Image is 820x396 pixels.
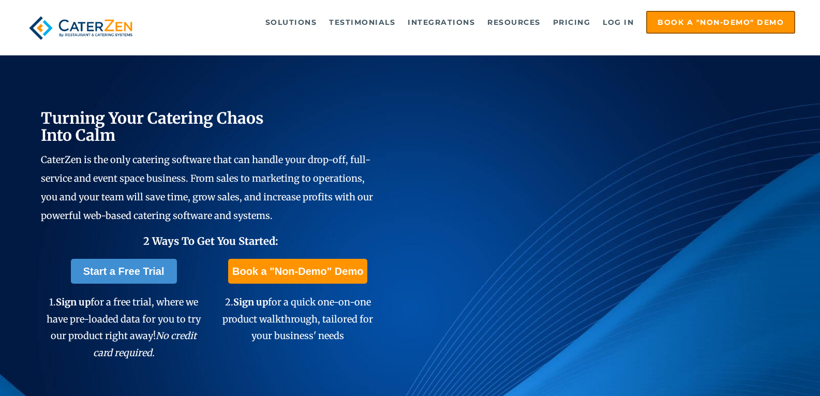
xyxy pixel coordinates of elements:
img: caterzen [25,11,137,45]
a: Testimonials [324,12,400,33]
span: 1. for a free trial, where we have pre-loaded data for you to try our product right away! [47,296,201,358]
span: 2. for a quick one-on-one product walkthrough, tailored for your business' needs [222,296,373,342]
span: 2 Ways To Get You Started: [143,234,278,247]
a: Book a "Non-Demo" Demo [646,11,795,34]
span: CaterZen is the only catering software that can handle your drop-off, full-service and event spac... [41,154,373,222]
a: Start a Free Trial [71,259,177,284]
em: No credit card required. [93,330,197,358]
span: Sign up [233,296,268,308]
a: Book a "Non-Demo" Demo [228,259,367,284]
a: Resources [482,12,546,33]
a: Integrations [402,12,480,33]
div: Navigation Menu [156,11,795,34]
span: Sign up [56,296,91,308]
a: Log in [598,12,639,33]
iframe: Help widget launcher [728,356,809,385]
a: Solutions [260,12,322,33]
span: Turning Your Catering Chaos Into Calm [41,108,264,145]
a: Pricing [548,12,596,33]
